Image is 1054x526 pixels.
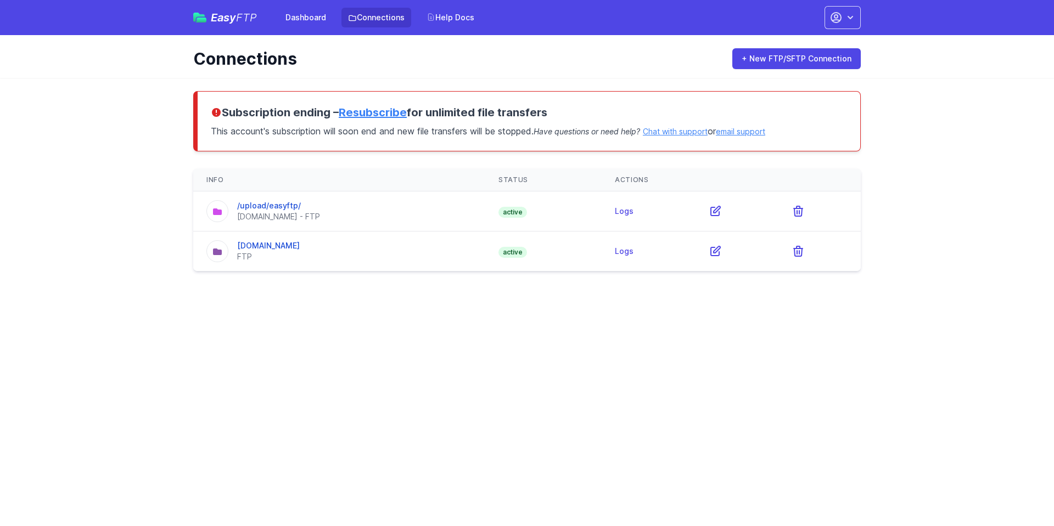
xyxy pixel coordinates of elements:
[237,251,300,262] div: FTP
[615,246,633,256] a: Logs
[237,211,320,222] div: [DOMAIN_NAME] - FTP
[716,127,765,136] a: email support
[615,206,633,216] a: Logs
[236,11,257,24] span: FTP
[237,201,301,210] a: /upload/easyftp/
[211,105,847,120] h3: Subscription ending – for unlimited file transfers
[420,8,481,27] a: Help Docs
[237,241,300,250] a: [DOMAIN_NAME]
[339,106,407,119] a: Resubscribe
[534,127,640,136] span: Have questions or need help?
[602,169,861,191] th: Actions
[193,13,206,22] img: easyftp_logo.png
[643,127,708,136] a: Chat with support
[498,207,527,218] span: active
[498,247,527,258] span: active
[485,169,602,191] th: Status
[732,48,861,69] a: + New FTP/SFTP Connection
[193,169,485,191] th: Info
[211,120,847,138] p: This account's subscription will soon end and new file transfers will be stopped. or
[193,49,717,69] h1: Connections
[341,8,411,27] a: Connections
[193,12,257,23] a: EasyFTP
[279,8,333,27] a: Dashboard
[211,12,257,23] span: Easy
